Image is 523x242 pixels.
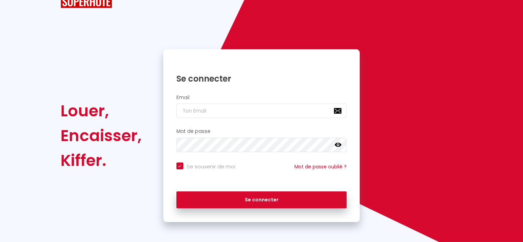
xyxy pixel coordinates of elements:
[176,128,347,134] h2: Mot de passe
[176,191,347,209] button: Se connecter
[176,104,347,118] input: Ton Email
[6,3,26,23] button: Ouvrir le widget de chat LiveChat
[61,148,142,173] div: Kiffer.
[176,73,347,84] h1: Se connecter
[61,123,142,148] div: Encaisser,
[61,98,142,123] div: Louer,
[294,163,347,170] a: Mot de passe oublié ?
[176,95,347,101] h2: Email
